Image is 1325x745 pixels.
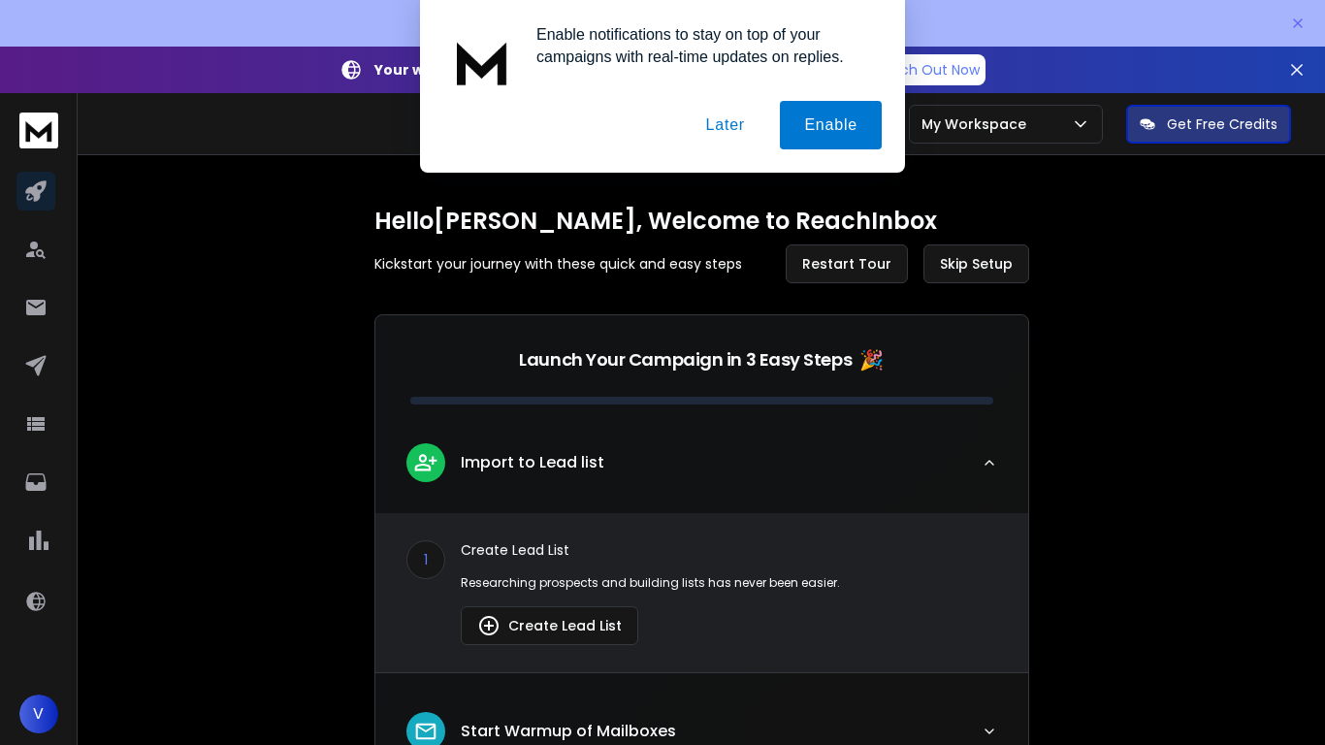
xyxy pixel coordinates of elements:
[374,206,1029,237] h1: Hello [PERSON_NAME] , Welcome to ReachInbox
[461,606,638,645] button: Create Lead List
[374,254,742,274] p: Kickstart your journey with these quick and easy steps
[940,254,1013,274] span: Skip Setup
[521,23,882,68] div: Enable notifications to stay on top of your campaigns with real-time updates on replies.
[859,346,884,373] span: 🎉
[461,575,997,591] p: Researching prospects and building lists has never been easier.
[461,720,676,743] p: Start Warmup of Mailboxes
[19,695,58,733] button: V
[413,450,438,474] img: lead
[375,428,1028,513] button: leadImport to Lead list
[413,719,438,744] img: lead
[443,23,521,101] img: notification icon
[519,346,852,373] p: Launch Your Campaign in 3 Easy Steps
[681,101,768,149] button: Later
[923,244,1029,283] button: Skip Setup
[786,244,908,283] button: Restart Tour
[406,540,445,579] div: 1
[461,451,604,474] p: Import to Lead list
[477,614,501,637] img: lead
[461,540,997,560] p: Create Lead List
[780,101,882,149] button: Enable
[375,513,1028,672] div: leadImport to Lead list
